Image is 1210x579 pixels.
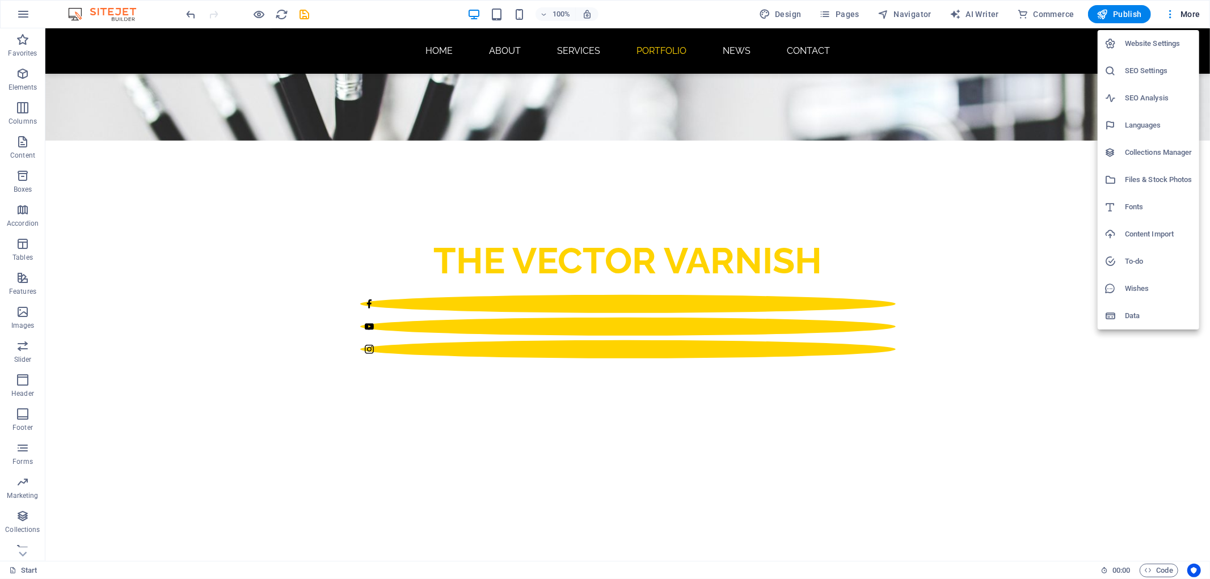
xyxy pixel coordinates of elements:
[1125,282,1192,295] h6: Wishes
[1125,64,1192,78] h6: SEO Settings
[1125,227,1192,241] h6: Content Import
[1125,255,1192,268] h6: To-do
[1125,119,1192,132] h6: Languages
[1125,309,1192,323] h6: Data
[1125,91,1192,105] h6: SEO Analysis
[1125,37,1192,50] h6: Website Settings
[1125,200,1192,214] h6: Fonts
[1125,146,1192,159] h6: Collections Manager
[1125,173,1192,187] h6: Files & Stock Photos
